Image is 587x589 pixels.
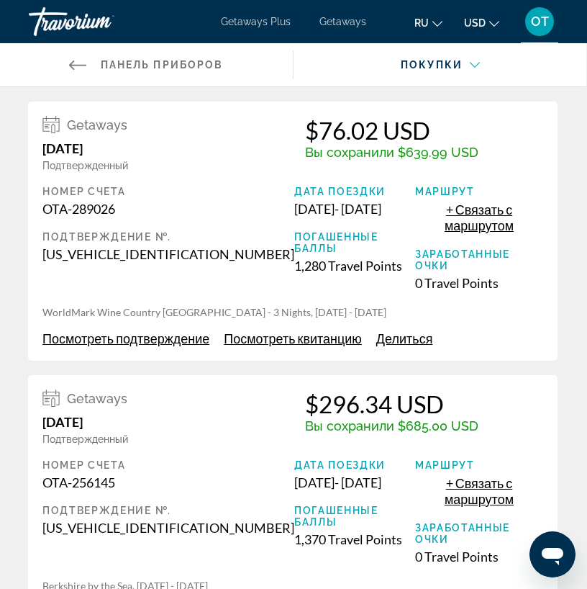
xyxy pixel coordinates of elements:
div: Погашенные баллы [294,231,415,254]
div: Подтвержденный [42,160,128,171]
div: [US_VEHICLE_IDENTIFICATION_NUMBER] [42,520,294,536]
div: Номер счета [42,459,294,471]
span: Посмотреть подтверждение [42,331,209,346]
div: Подтвержденный [42,433,128,445]
div: Дата поездки [294,186,415,197]
div: Погашенные баллы [294,505,415,528]
p: WorldMark Wine Country [GEOGRAPHIC_DATA] - 3 Nights, [DATE] - [DATE] [42,305,543,320]
div: 0 Travel Points [415,275,543,291]
div: Заработанные очки [415,522,543,545]
div: Вы сохранили $685.00 USD [305,418,478,433]
div: Подтверждение №. [42,505,294,516]
a: Getaways [319,16,366,27]
span: + Связать с маршрутом [445,202,514,233]
div: $76.02 USD [305,116,478,145]
a: Getaways Plus [221,16,291,27]
div: 1,280 Travel Points [294,258,415,274]
span: USD [464,17,486,29]
div: [DATE] [42,414,128,430]
button: User Menu [521,6,558,37]
span: Посмотреть квитанцию [224,331,362,346]
div: Маршрут [415,186,543,197]
div: OTA-256145 [42,475,294,490]
div: Маршрут [415,459,543,471]
div: Номер счета [42,186,294,197]
span: Делиться [376,331,433,346]
a: Travorium [29,3,173,40]
span: OT [531,14,549,29]
div: Подтверждение №. [42,231,294,243]
span: Getaways [67,391,127,406]
button: Change language [414,12,442,33]
div: $296.34 USD [305,390,478,418]
span: ru [414,17,429,29]
div: Дата поездки [294,459,415,471]
iframe: Кнопка запуска окна обмена сообщениями [529,531,575,577]
div: [DATE] [42,140,128,156]
span: Панель приборов [101,59,224,71]
span: + Связать с маршрутом [445,475,514,507]
div: 0 Travel Points [415,549,543,565]
div: [DATE] - [DATE] [294,475,415,490]
div: OTA-289026 [42,201,294,217]
button: + Связать с маршрутом [415,475,543,508]
div: 1,370 Travel Points [294,531,415,547]
span: Getaways [67,117,127,132]
div: Заработанные очки [415,248,543,271]
div: [US_VEHICLE_IDENTIFICATION_NUMBER] [42,246,294,262]
button: + Связать с маршрутом [415,201,543,234]
div: [DATE] - [DATE] [294,201,415,217]
button: Change currency [464,12,499,33]
div: Вы сохранили $639.99 USD [305,145,478,160]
